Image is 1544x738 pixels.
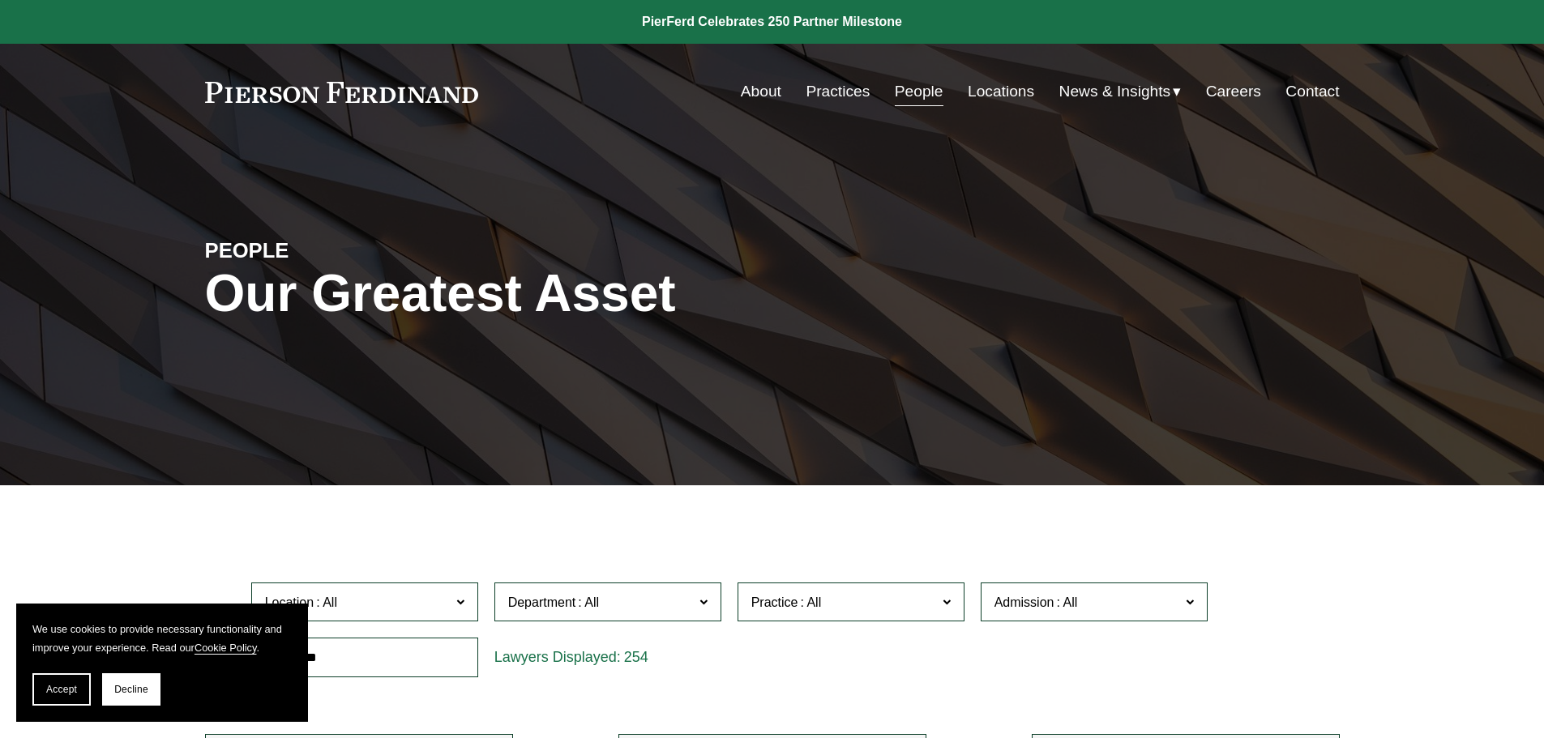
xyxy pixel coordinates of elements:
[205,237,489,263] h4: PEOPLE
[46,684,77,695] span: Accept
[265,595,314,609] span: Location
[32,620,292,657] p: We use cookies to provide necessary functionality and improve your experience. Read our .
[994,595,1054,609] span: Admission
[114,684,148,695] span: Decline
[195,642,257,654] a: Cookie Policy
[895,76,943,107] a: People
[968,76,1034,107] a: Locations
[806,76,870,107] a: Practices
[32,673,91,706] button: Accept
[1059,78,1171,106] span: News & Insights
[751,595,798,609] span: Practice
[624,649,648,665] span: 254
[1206,76,1261,107] a: Careers
[205,264,961,323] h1: Our Greatest Asset
[102,673,160,706] button: Decline
[1059,76,1182,107] a: folder dropdown
[16,604,308,722] section: Cookie banner
[508,595,576,609] span: Department
[1285,76,1339,107] a: Contact
[741,76,781,107] a: About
